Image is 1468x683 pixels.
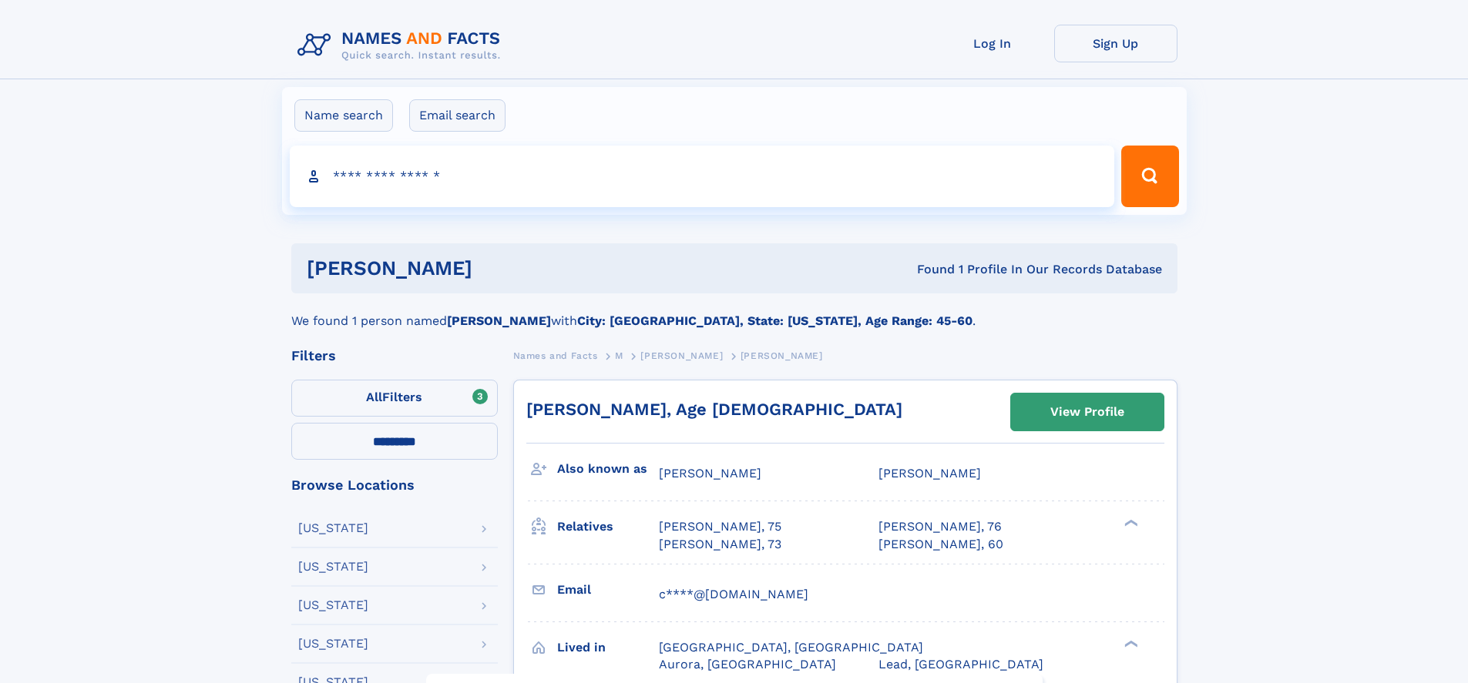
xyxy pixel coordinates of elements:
a: [PERSON_NAME] [640,346,723,365]
label: Email search [409,99,506,132]
a: [PERSON_NAME], 60 [878,536,1003,553]
label: Name search [294,99,393,132]
a: [PERSON_NAME], Age [DEMOGRAPHIC_DATA] [526,400,902,419]
img: Logo Names and Facts [291,25,513,66]
h3: Also known as [557,456,659,482]
span: [PERSON_NAME] [741,350,823,361]
a: View Profile [1011,393,1164,430]
div: ❯ [1120,518,1139,528]
div: Browse Locations [291,478,498,492]
h3: Email [557,577,659,603]
div: [US_STATE] [298,599,368,611]
a: [PERSON_NAME], 75 [659,518,781,535]
span: All [366,390,382,404]
h3: Lived in [557,634,659,661]
div: [US_STATE] [298,522,368,534]
a: [PERSON_NAME], 76 [878,518,1002,535]
span: [GEOGRAPHIC_DATA], [GEOGRAPHIC_DATA] [659,640,923,655]
a: Log In [931,25,1054,62]
a: [PERSON_NAME], 73 [659,536,781,553]
div: [US_STATE] [298,638,368,650]
span: [PERSON_NAME] [878,466,981,480]
span: Lead, [GEOGRAPHIC_DATA] [878,657,1043,671]
input: search input [290,146,1115,207]
div: [US_STATE] [298,561,368,573]
span: [PERSON_NAME] [659,466,761,480]
b: City: [GEOGRAPHIC_DATA], State: [US_STATE], Age Range: 45-60 [577,313,973,328]
a: M [615,346,623,365]
div: ❯ [1120,638,1139,648]
span: [PERSON_NAME] [640,350,723,361]
h3: Relatives [557,514,659,540]
a: Names and Facts [513,346,598,365]
div: Found 1 Profile In Our Records Database [694,261,1162,278]
a: Sign Up [1054,25,1177,62]
span: M [615,350,623,361]
div: Filters [291,349,498,363]
label: Filters [291,380,498,417]
h1: [PERSON_NAME] [307,259,695,278]
div: View Profile [1050,394,1124,430]
b: [PERSON_NAME] [447,313,551,328]
span: Aurora, [GEOGRAPHIC_DATA] [659,657,836,671]
div: We found 1 person named with . [291,293,1177,330]
button: Search Button [1121,146,1178,207]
